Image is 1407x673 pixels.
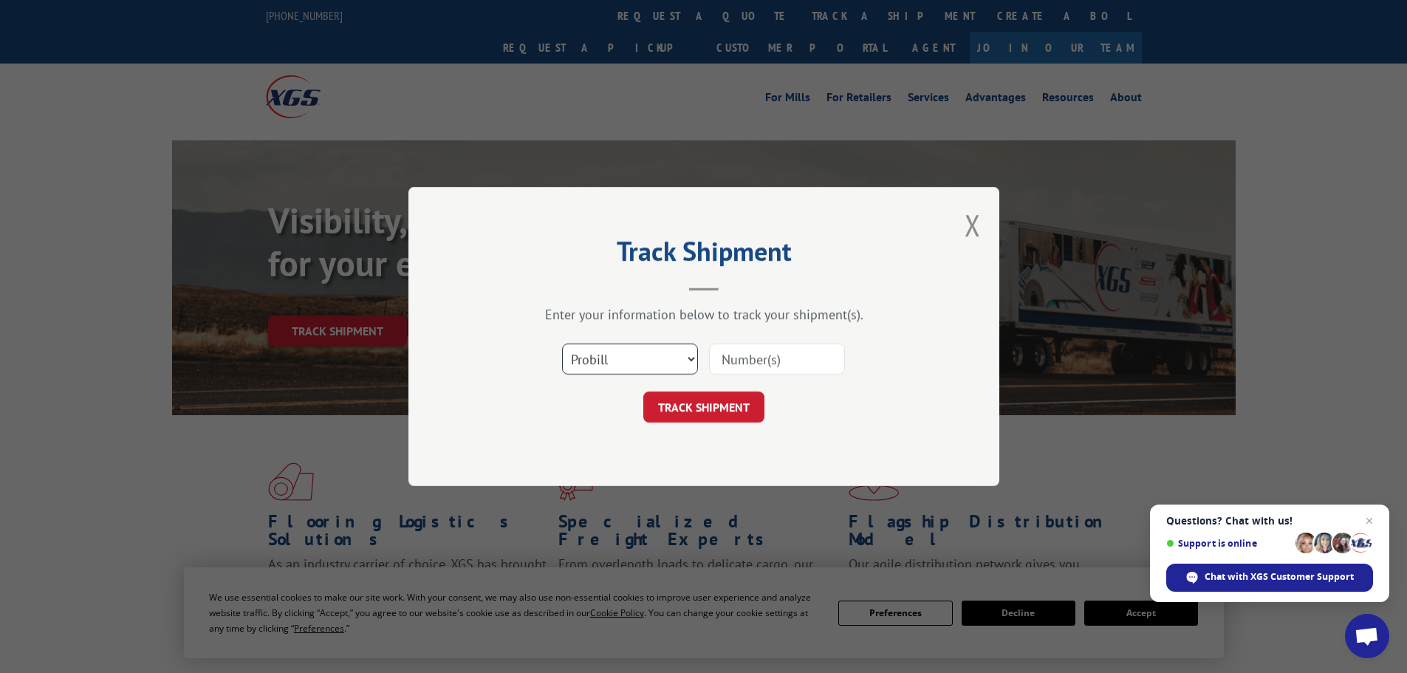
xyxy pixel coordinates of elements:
[1166,564,1373,592] div: Chat with XGS Customer Support
[1166,538,1290,549] span: Support is online
[1205,570,1354,584] span: Chat with XGS Customer Support
[482,241,925,269] h2: Track Shipment
[709,344,845,375] input: Number(s)
[1360,512,1378,530] span: Close chat
[965,205,981,245] button: Close modal
[1345,614,1389,658] div: Open chat
[643,392,764,423] button: TRACK SHIPMENT
[1166,515,1373,527] span: Questions? Chat with us!
[482,306,925,323] div: Enter your information below to track your shipment(s).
